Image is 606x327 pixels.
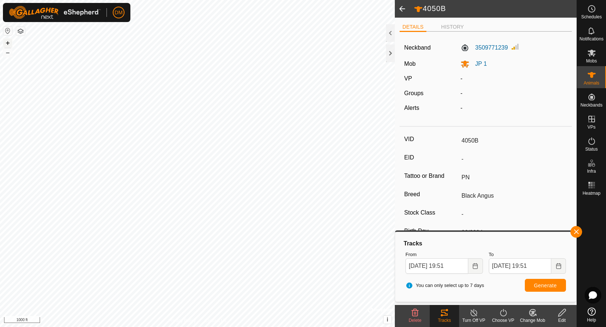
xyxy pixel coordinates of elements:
li: HISTORY [438,23,467,31]
label: From [405,251,483,258]
label: Mob [404,61,416,67]
a: Privacy Policy [168,317,196,324]
a: Contact Us [205,317,226,324]
label: Tattoo or Brand [404,171,459,181]
label: Alerts [404,105,419,111]
span: Generate [534,283,557,288]
label: Birth Day [404,226,459,236]
div: Turn Off VP [459,317,488,324]
span: JP 1 [469,61,487,67]
button: Choose Date [551,258,566,274]
a: Help [577,305,606,325]
span: Status [585,147,598,151]
span: DM [115,9,123,17]
label: Neckband [404,43,431,52]
button: Map Layers [16,27,25,36]
label: Breed [404,190,459,199]
span: Infra [587,169,596,173]
span: Animals [584,81,599,85]
div: Edit [547,317,577,324]
span: You can only select up to 7 days [405,282,484,289]
label: Stock Class [404,208,459,218]
div: Tracks [403,239,569,248]
span: Delete [409,318,422,323]
button: Choose Date [468,258,483,274]
span: Heatmap [582,191,600,195]
label: EID [404,153,459,162]
span: Help [587,318,596,322]
li: DETAILS [400,23,426,32]
label: Groups [404,90,423,96]
h2: 4050B [414,4,577,14]
label: 3509771239 [461,43,508,52]
span: Schedules [581,15,602,19]
img: Gallagher Logo [9,6,101,19]
img: Signal strength [511,42,520,51]
div: Change Mob [518,317,547,324]
span: Notifications [580,37,603,41]
div: Choose VP [488,317,518,324]
span: Mobs [586,59,597,63]
button: – [3,48,12,57]
button: + [3,39,12,47]
button: Reset Map [3,26,12,35]
span: Neckbands [580,103,602,107]
span: VPs [587,125,595,129]
div: Tracks [430,317,459,324]
span: i [387,316,388,323]
app-display-virtual-paddock-transition: - [461,75,462,82]
div: - [458,104,570,112]
label: VID [404,134,459,144]
label: VP [404,75,412,82]
button: i [383,316,392,324]
button: Generate [525,279,566,292]
div: - [458,89,570,98]
label: To [489,251,566,258]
